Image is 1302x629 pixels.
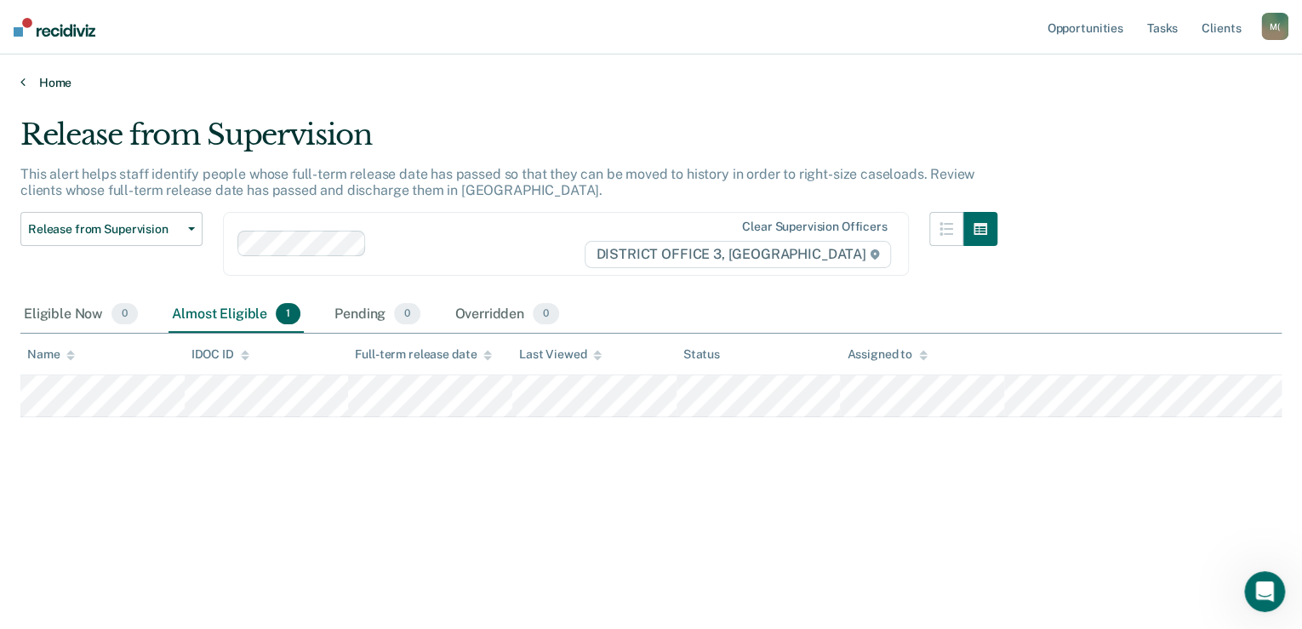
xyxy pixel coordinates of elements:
a: Home [20,75,1282,90]
div: Almost Eligible1 [168,296,304,334]
span: DISTRICT OFFICE 3, [GEOGRAPHIC_DATA] [585,241,890,268]
span: 0 [394,303,420,325]
div: Name [27,347,75,362]
div: Last Viewed [519,347,602,362]
div: Overridden0 [451,296,562,334]
div: Status [683,347,720,362]
div: Assigned to [847,347,927,362]
span: 1 [276,303,300,325]
div: Eligible Now0 [20,296,141,334]
iframe: Intercom live chat [1244,571,1285,612]
button: M( [1261,13,1288,40]
span: Release from Supervision [28,222,181,237]
div: Release from Supervision [20,117,997,166]
div: Pending0 [331,296,424,334]
div: M ( [1261,13,1288,40]
span: 0 [111,303,138,325]
button: Release from Supervision [20,212,203,246]
div: Full-term release date [355,347,492,362]
div: Clear supervision officers [742,220,887,234]
span: 0 [533,303,559,325]
p: This alert helps staff identify people whose full-term release date has passed so that they can b... [20,166,974,198]
img: Recidiviz [14,18,95,37]
div: IDOC ID [191,347,249,362]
